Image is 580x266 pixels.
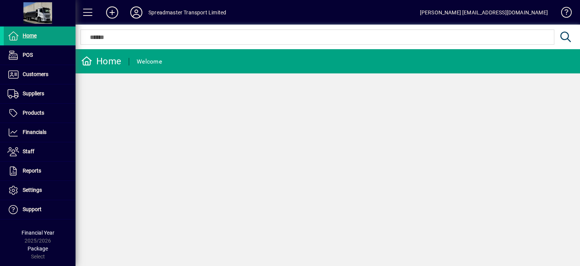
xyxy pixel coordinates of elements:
a: Knowledge Base [555,2,571,26]
span: Reports [23,168,41,174]
a: Support [4,200,76,219]
div: Home [81,55,121,67]
span: Financials [23,129,46,135]
div: [PERSON_NAME] [EMAIL_ADDRESS][DOMAIN_NAME] [420,6,548,19]
span: Financial Year [22,230,54,236]
span: Package [28,246,48,252]
div: Spreadmaster Transport Limited [148,6,226,19]
a: Financials [4,123,76,142]
span: Staff [23,148,34,154]
div: Welcome [137,56,162,68]
span: POS [23,52,33,58]
button: Add [100,6,124,19]
span: Settings [23,187,42,193]
span: Customers [23,71,48,77]
a: Customers [4,65,76,84]
span: Support [23,206,42,212]
a: Suppliers [4,84,76,103]
span: Suppliers [23,90,44,96]
span: Products [23,110,44,116]
button: Profile [124,6,148,19]
a: POS [4,46,76,65]
span: Home [23,33,37,39]
a: Settings [4,181,76,200]
a: Products [4,104,76,123]
a: Staff [4,142,76,161]
a: Reports [4,162,76,180]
